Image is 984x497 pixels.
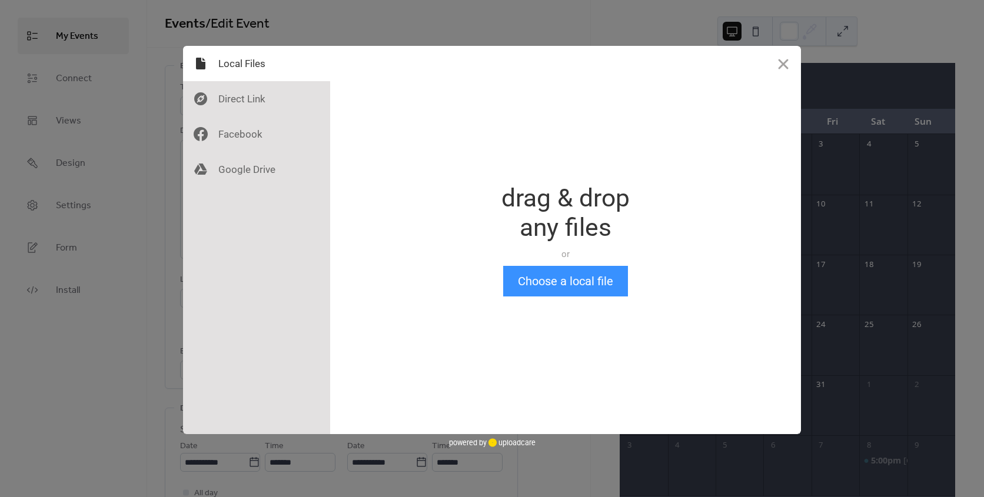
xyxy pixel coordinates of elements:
[503,266,628,296] button: Choose a local file
[766,46,801,81] button: Close
[183,116,330,152] div: Facebook
[449,434,536,452] div: powered by
[487,438,536,447] a: uploadcare
[183,46,330,81] div: Local Files
[501,248,630,260] div: or
[183,152,330,187] div: Google Drive
[183,81,330,116] div: Direct Link
[501,184,630,242] div: drag & drop any files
